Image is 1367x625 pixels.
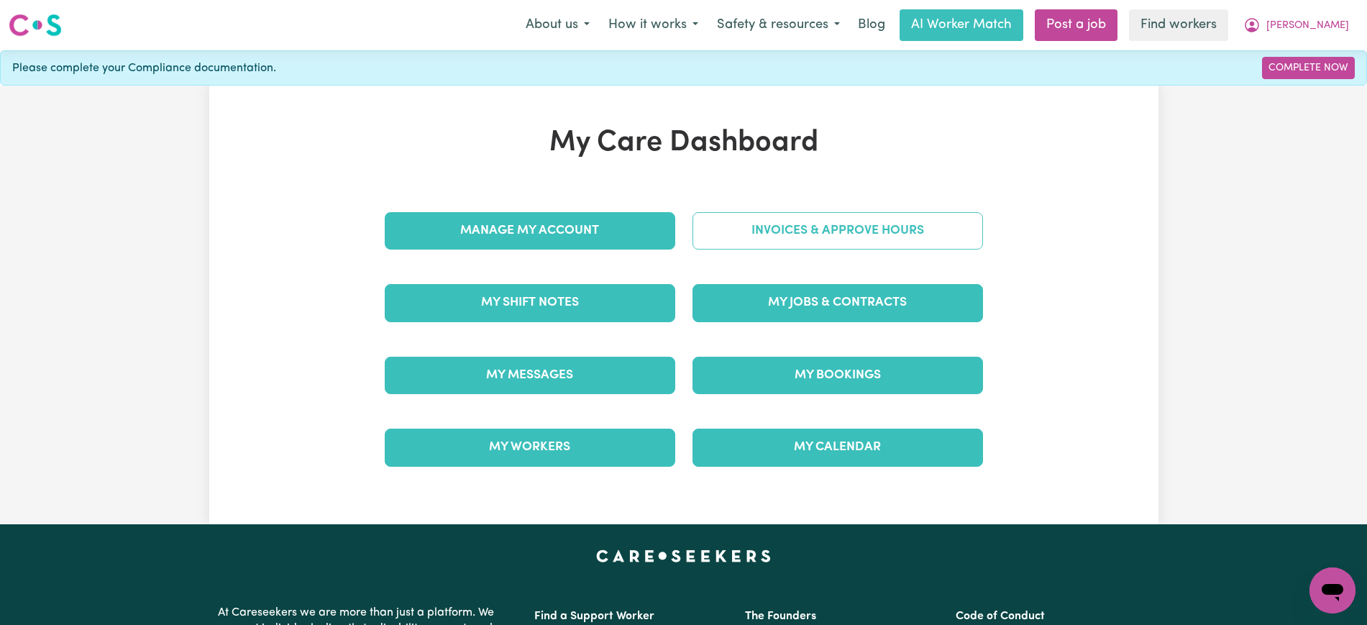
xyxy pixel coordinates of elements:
span: Please complete your Compliance documentation. [12,60,276,77]
a: Post a job [1035,9,1117,41]
a: The Founders [745,611,816,622]
a: Find a Support Worker [534,611,654,622]
button: Safety & resources [708,10,849,40]
a: My Bookings [692,357,983,394]
a: Code of Conduct [956,611,1045,622]
img: Careseekers logo [9,12,62,38]
a: Invoices & Approve Hours [692,212,983,250]
h1: My Care Dashboard [376,126,992,160]
a: Complete Now [1262,57,1355,79]
span: [PERSON_NAME] [1266,18,1349,34]
iframe: Button to launch messaging window [1309,567,1355,613]
a: My Workers [385,429,675,466]
button: About us [516,10,599,40]
a: My Jobs & Contracts [692,284,983,321]
a: AI Worker Match [900,9,1023,41]
a: Careseekers logo [9,9,62,42]
a: Manage My Account [385,212,675,250]
a: Careseekers home page [596,550,771,562]
a: My Messages [385,357,675,394]
a: My Shift Notes [385,284,675,321]
a: Find workers [1129,9,1228,41]
button: How it works [599,10,708,40]
a: My Calendar [692,429,983,466]
button: My Account [1234,10,1358,40]
a: Blog [849,9,894,41]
